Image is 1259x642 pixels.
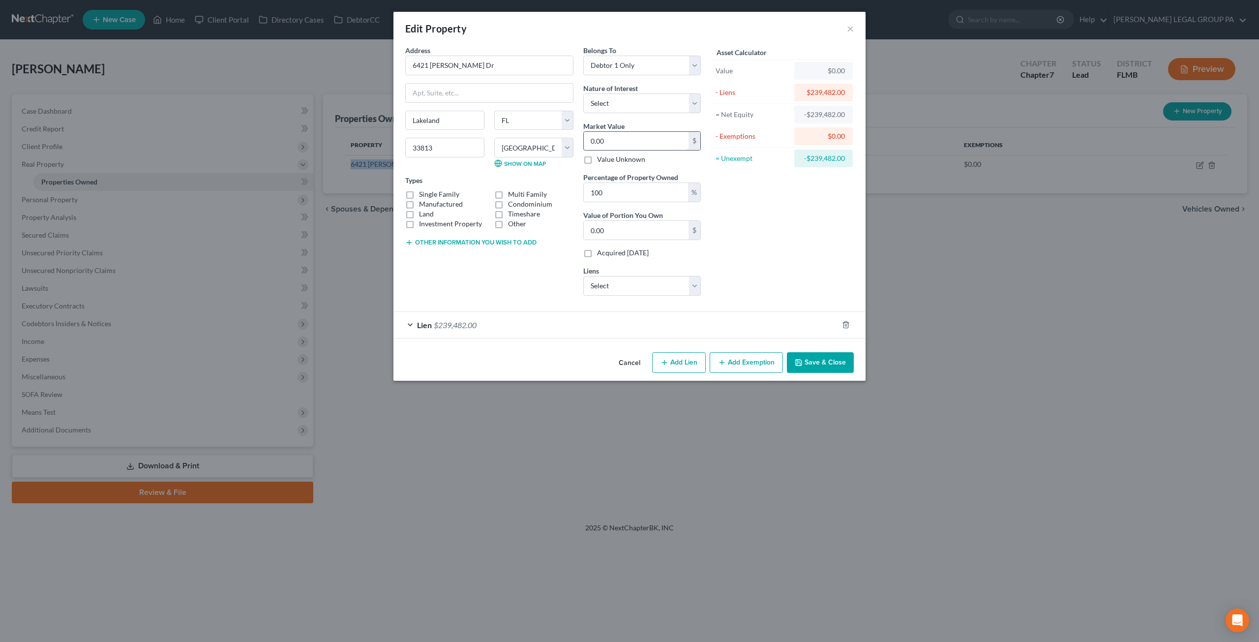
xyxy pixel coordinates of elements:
button: × [847,23,854,34]
label: Single Family [419,189,459,199]
input: 0.00 [584,183,688,202]
label: Value of Portion You Own [583,210,663,220]
div: $ [689,132,700,151]
button: Cancel [611,353,648,373]
div: % [688,183,700,202]
label: Condominium [508,199,552,209]
label: Liens [583,266,599,276]
button: Other information you wish to add [405,239,537,246]
label: Other [508,219,526,229]
input: Enter address... [406,56,573,75]
span: $239,482.00 [434,320,477,330]
label: Acquired [DATE] [597,248,649,258]
div: - Exemptions [716,131,790,141]
div: -$239,482.00 [802,110,845,120]
div: -$239,482.00 [802,153,845,163]
button: Add Lien [652,352,706,373]
div: - Liens [716,88,790,97]
div: Open Intercom Messenger [1226,609,1249,632]
div: $239,482.00 [802,88,845,97]
label: Value Unknown [597,154,645,164]
label: Multi Family [508,189,547,199]
input: Enter city... [406,111,484,130]
label: Percentage of Property Owned [583,172,678,183]
span: Lien [417,320,432,330]
button: Save & Close [787,352,854,373]
label: Land [419,209,434,219]
div: Value [716,66,790,76]
input: 0.00 [584,221,689,240]
div: $0.00 [802,131,845,141]
div: = Unexempt [716,153,790,163]
div: $ [689,221,700,240]
input: 0.00 [584,132,689,151]
label: Asset Calculator [717,47,767,58]
span: Belongs To [583,46,616,55]
label: Nature of Interest [583,83,638,93]
a: Show on Map [494,159,546,167]
span: Address [405,46,430,55]
div: Edit Property [405,22,467,35]
input: Apt, Suite, etc... [406,84,573,102]
div: $0.00 [802,66,845,76]
div: = Net Equity [716,110,790,120]
label: Manufactured [419,199,463,209]
label: Market Value [583,121,625,131]
input: Enter zip... [405,138,484,157]
label: Types [405,175,422,185]
label: Timeshare [508,209,540,219]
label: Investment Property [419,219,482,229]
button: Add Exemption [710,352,783,373]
